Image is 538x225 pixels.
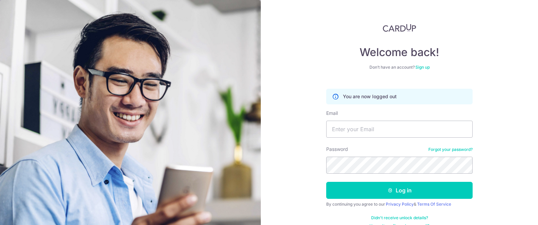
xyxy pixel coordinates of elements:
[383,24,416,32] img: CardUp Logo
[428,147,473,152] a: Forgot your password?
[326,65,473,70] div: Don’t have an account?
[326,46,473,59] h4: Welcome back!
[417,202,451,207] a: Terms Of Service
[386,202,414,207] a: Privacy Policy
[326,146,348,153] label: Password
[326,121,473,138] input: Enter your Email
[415,65,430,70] a: Sign up
[326,110,338,117] label: Email
[371,215,428,221] a: Didn't receive unlock details?
[326,202,473,207] div: By continuing you agree to our &
[343,93,397,100] p: You are now logged out
[326,182,473,199] button: Log in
